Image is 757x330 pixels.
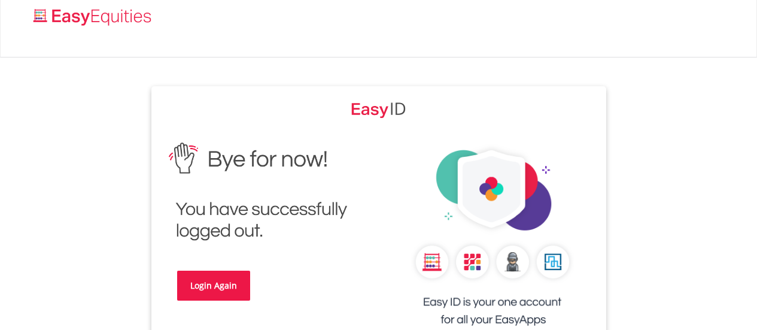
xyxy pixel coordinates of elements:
a: Login Again [177,271,250,301]
img: EasyEquities [351,98,406,119]
img: EasyEquities [160,134,370,250]
img: EasyEquities_Logo.png [31,7,156,27]
a: Home page [29,3,156,27]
